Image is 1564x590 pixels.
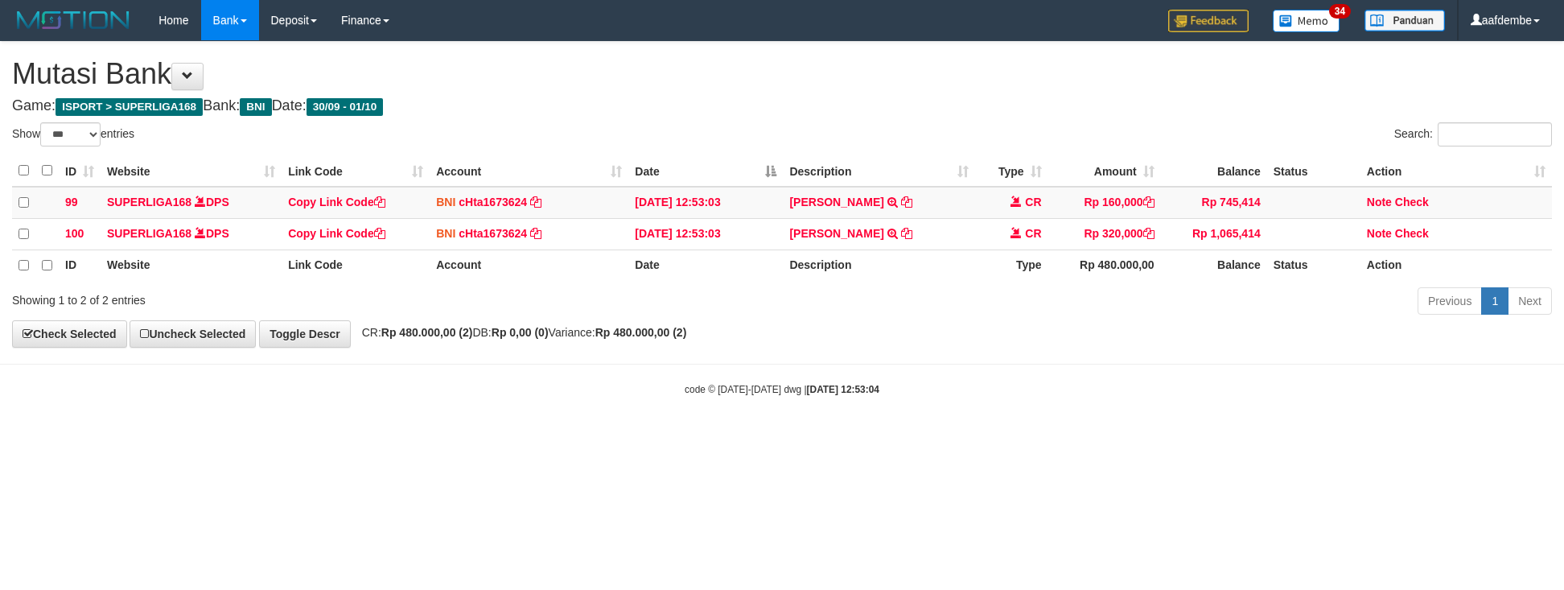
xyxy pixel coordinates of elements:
a: cHta1673624 [459,196,527,208]
th: ID [59,250,101,281]
td: Rp 160,000 [1048,187,1161,219]
th: ID: activate to sort column ascending [59,155,101,187]
th: Balance [1161,155,1267,187]
label: Search: [1394,122,1552,146]
th: Description [783,250,974,281]
a: Check Selected [12,320,127,348]
a: Copy cHta1673624 to clipboard [530,196,541,208]
a: [PERSON_NAME] [789,227,883,240]
strong: Rp 480.000,00 (2) [595,326,687,339]
h4: Game: Bank: Date: [12,98,1552,114]
th: Balance [1161,250,1267,281]
span: 34 [1329,4,1351,19]
th: Status [1267,155,1360,187]
th: Date: activate to sort column descending [628,155,783,187]
a: Check [1395,227,1429,240]
a: Note [1367,196,1392,208]
span: BNI [436,196,455,208]
th: Date [628,250,783,281]
th: Website: activate to sort column ascending [101,155,282,187]
select: Showentries [40,122,101,146]
a: 1 [1481,287,1508,315]
label: Show entries [12,122,134,146]
a: SUPERLIGA168 [107,227,191,240]
th: Status [1267,250,1360,281]
span: CR: DB: Variance: [354,326,687,339]
a: Uncheck Selected [130,320,256,348]
a: Copy FAJRIN ABDULLAH to clipboard [901,227,912,240]
th: Action: activate to sort column ascending [1360,155,1552,187]
a: Copy Rp 320,000 to clipboard [1143,227,1154,240]
a: [PERSON_NAME] [789,196,883,208]
img: Button%20Memo.svg [1273,10,1340,32]
td: DPS [101,218,282,250]
th: Amount: activate to sort column ascending [1048,155,1161,187]
a: Copy KHOIRUL WALIDIN to clipboard [901,196,912,208]
span: 30/09 - 01/10 [307,98,384,116]
a: Next [1508,287,1552,315]
th: Account: activate to sort column ascending [430,155,628,187]
th: Link Code [282,250,430,281]
img: panduan.png [1364,10,1445,31]
td: [DATE] 12:53:03 [628,187,783,219]
a: Toggle Descr [259,320,351,348]
span: CR [1025,196,1041,208]
td: Rp 745,414 [1161,187,1267,219]
a: Copy cHta1673624 to clipboard [530,227,541,240]
th: Account [430,250,628,281]
div: Showing 1 to 2 of 2 entries [12,286,640,308]
a: Check [1395,196,1429,208]
td: Rp 320,000 [1048,218,1161,250]
th: Rp 480.000,00 [1048,250,1161,281]
th: Description: activate to sort column ascending [783,155,974,187]
input: Search: [1438,122,1552,146]
th: Website [101,250,282,281]
span: BNI [436,227,455,240]
strong: Rp 0,00 (0) [492,326,549,339]
h1: Mutasi Bank [12,58,1552,90]
small: code © [DATE]-[DATE] dwg | [685,384,879,395]
a: cHta1673624 [459,227,527,240]
span: CR [1025,227,1041,240]
td: DPS [101,187,282,219]
th: Type: activate to sort column ascending [975,155,1048,187]
td: Rp 1,065,414 [1161,218,1267,250]
a: Copy Link Code [288,196,385,208]
img: MOTION_logo.png [12,8,134,32]
span: ISPORT > SUPERLIGA168 [56,98,203,116]
td: [DATE] 12:53:03 [628,218,783,250]
th: Action [1360,250,1552,281]
span: 100 [65,227,84,240]
a: Copy Link Code [288,227,385,240]
a: Copy Rp 160,000 to clipboard [1143,196,1154,208]
span: BNI [240,98,271,116]
th: Link Code: activate to sort column ascending [282,155,430,187]
a: Note [1367,227,1392,240]
span: 99 [65,196,78,208]
th: Type [975,250,1048,281]
a: Previous [1418,287,1482,315]
strong: [DATE] 12:53:04 [807,384,879,395]
a: SUPERLIGA168 [107,196,191,208]
img: Feedback.jpg [1168,10,1249,32]
strong: Rp 480.000,00 (2) [381,326,473,339]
